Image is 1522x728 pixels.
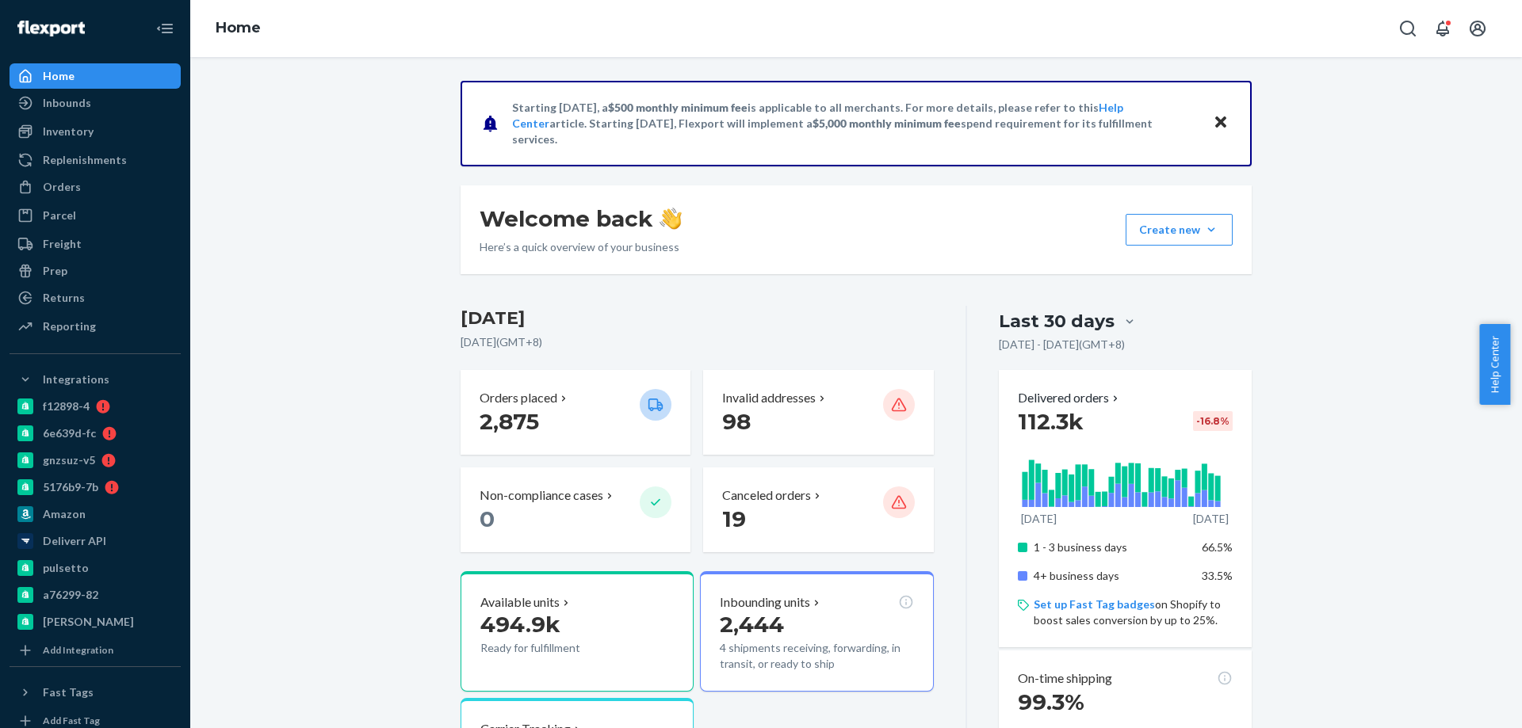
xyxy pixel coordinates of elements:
img: Flexport logo [17,21,85,36]
div: Amazon [43,506,86,522]
span: 2,875 [480,408,539,435]
div: Returns [43,290,85,306]
div: Deliverr API [43,533,106,549]
div: Inbounds [43,95,91,111]
a: gnzsuz-v5 [10,448,181,473]
button: Orders placed 2,875 [461,370,690,455]
a: Amazon [10,501,181,527]
div: -16.8 % [1193,411,1233,431]
p: on Shopify to boost sales conversion by up to 25%. [1034,597,1233,628]
div: pulsetto [43,560,89,576]
div: Parcel [43,208,76,223]
span: 33.5% [1202,569,1233,582]
div: Integrations [43,372,109,387]
p: 4+ business days [1034,568,1190,584]
a: Deliverr API [10,528,181,554]
a: Parcel [10,203,181,228]
a: Add Integration [10,641,181,660]
p: [DATE] [1193,511,1229,527]
div: Replenishments [43,152,127,168]
a: pulsetto [10,555,181,581]
a: f12898-4 [10,394,181,419]
a: Home [216,19,261,36]
p: Non-compliance cases [480,486,603,505]
a: Orders [10,174,181,200]
a: Replenishments [10,147,181,173]
p: On-time shipping [1018,669,1112,688]
div: Reporting [43,318,96,334]
div: a76299-82 [43,587,98,603]
button: Create new [1126,214,1233,246]
a: Inventory [10,119,181,144]
span: 0 [480,505,495,532]
p: Available units [480,593,560,612]
div: Fast Tags [43,684,94,700]
span: 99.3% [1018,688,1084,715]
p: 1 - 3 business days [1034,539,1190,555]
button: Available units494.9kReady for fulfillment [461,571,694,692]
div: Last 30 days [999,309,1115,334]
p: [DATE] - [DATE] ( GMT+8 ) [999,337,1125,353]
a: Prep [10,258,181,284]
button: Help Center [1479,324,1510,405]
button: Non-compliance cases 0 [461,467,690,552]
div: Add Integration [43,643,113,657]
span: 98 [722,408,751,435]
div: gnzsuz-v5 [43,452,95,468]
a: 5176b9-7b [10,475,181,500]
button: Integrations [10,367,181,392]
span: 494.9k [480,611,560,638]
span: 66.5% [1202,540,1233,554]
button: Close Navigation [149,13,181,44]
a: Inbounds [10,90,181,116]
span: 2,444 [720,611,784,638]
span: $5,000 monthly minimum fee [813,116,961,130]
p: [DATE] ( GMT+8 ) [461,334,934,350]
div: Freight [43,236,82,252]
p: 4 shipments receiving, forwarding, in transit, or ready to ship [720,640,913,672]
a: a76299-82 [10,582,181,608]
div: 6e639d-fc [43,425,96,441]
button: Open notifications [1427,13,1459,44]
div: 5176b9-7b [43,479,98,495]
span: 112.3k [1018,408,1084,435]
button: Invalid addresses 98 [703,370,933,455]
a: Home [10,63,181,89]
img: hand-wave emoji [660,208,682,230]
button: Fast Tags [10,680,181,705]
button: Canceled orders 19 [703,467,933,552]
div: Home [43,68,75,84]
button: Inbounding units2,4444 shipments receiving, forwarding, in transit, or ready to ship [700,571,933,692]
span: 19 [722,505,746,532]
div: [PERSON_NAME] [43,614,134,630]
h3: [DATE] [461,306,934,331]
div: Orders [43,179,81,195]
div: f12898-4 [43,398,90,414]
a: Reporting [10,314,181,339]
h1: Welcome back [480,204,682,233]
p: Here’s a quick overview of your business [480,239,682,255]
div: Prep [43,263,67,279]
p: Inbounding units [720,593,810,612]
button: Open Search Box [1392,13,1424,44]
p: Invalid addresses [722,389,816,407]
div: Add Fast Tag [43,714,100,727]
p: Ready for fulfillment [480,640,627,656]
a: Returns [10,285,181,311]
button: Delivered orders [1018,389,1122,407]
p: Orders placed [480,389,557,407]
a: Freight [10,231,181,257]
p: Starting [DATE], a is applicable to all merchants. For more details, please refer to this article... [512,100,1198,147]
button: Close [1210,112,1231,135]
a: [PERSON_NAME] [10,609,181,635]
a: Set up Fast Tag badges [1034,597,1155,611]
p: Canceled orders [722,486,811,505]
span: $500 monthly minimum fee [608,101,748,114]
button: Open account menu [1462,13,1493,44]
a: 6e639d-fc [10,421,181,446]
p: [DATE] [1021,511,1057,527]
ol: breadcrumbs [203,6,273,51]
div: Inventory [43,124,94,139]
